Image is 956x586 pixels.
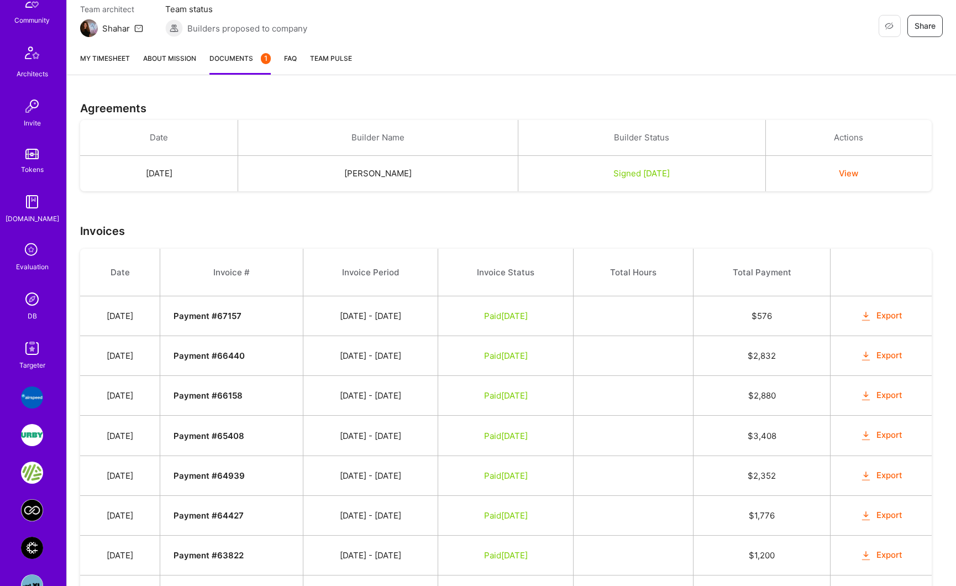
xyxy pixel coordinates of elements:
[860,310,903,322] button: Export
[80,296,160,336] td: [DATE]
[102,23,130,34] div: Shahar
[174,510,244,521] strong: Payment # 64427
[80,416,160,456] td: [DATE]
[693,249,830,296] th: Total Payment
[21,191,43,213] img: guide book
[261,53,271,64] div: 1
[134,24,143,33] i: icon Mail
[21,537,43,559] img: Crux Climate
[80,224,943,238] h3: Invoices
[860,469,873,482] i: icon OrangeDownload
[860,469,903,482] button: Export
[80,102,943,115] h3: Agreements
[174,431,244,441] strong: Payment # 65408
[21,164,44,175] div: Tokens
[21,337,43,359] img: Skill Targeter
[693,535,830,575] td: $ 1,200
[484,431,528,441] span: Paid [DATE]
[885,22,894,30] i: icon EyeClosed
[80,156,238,192] td: [DATE]
[6,213,59,224] div: [DOMAIN_NAME]
[21,288,43,310] img: Admin Search
[303,535,438,575] td: [DATE] - [DATE]
[80,53,130,75] a: My timesheet
[484,350,528,361] span: Paid [DATE]
[303,336,438,376] td: [DATE] - [DATE]
[484,390,528,401] span: Paid [DATE]
[303,495,438,535] td: [DATE] - [DATE]
[693,416,830,456] td: $ 3,408
[860,390,873,402] i: icon OrangeDownload
[303,376,438,416] td: [DATE] - [DATE]
[21,462,43,484] img: Gene Food: Personalized nutrition powered by DNA
[484,550,528,561] span: Paid [DATE]
[80,535,160,575] td: [DATE]
[143,53,196,75] a: About Mission
[28,310,37,322] div: DB
[765,120,932,156] th: Actions
[532,168,752,179] div: Signed [DATE]
[18,537,46,559] a: Crux Climate
[860,350,873,363] i: icon OrangeDownload
[209,53,271,75] a: Documents1
[19,41,45,68] img: Architects
[80,3,143,15] span: Team architect
[693,456,830,495] td: $ 2,352
[80,495,160,535] td: [DATE]
[484,510,528,521] span: Paid [DATE]
[174,470,245,481] strong: Payment # 64939
[860,430,873,442] i: icon OrangeDownload
[860,509,873,522] i: icon OrangeDownload
[187,23,307,34] span: Builders proposed to company
[80,249,160,296] th: Date
[860,429,903,442] button: Export
[238,120,518,156] th: Builder Name
[80,456,160,495] td: [DATE]
[284,53,297,75] a: FAQ
[18,386,46,409] a: Airspeed: A platform to help employees feel more connected and celebrated
[484,470,528,481] span: Paid [DATE]
[860,349,903,362] button: Export
[860,389,903,402] button: Export
[80,336,160,376] td: [DATE]
[907,15,943,37] button: Share
[310,53,352,75] a: Team Pulse
[303,249,438,296] th: Invoice Period
[484,311,528,321] span: Paid [DATE]
[238,156,518,192] td: [PERSON_NAME]
[303,296,438,336] td: [DATE] - [DATE]
[17,68,48,80] div: Architects
[693,296,830,336] td: $ 576
[860,550,873,562] i: icon OrangeDownload
[165,3,307,15] span: Team status
[860,310,873,323] i: icon OrangeDownload
[174,390,243,401] strong: Payment # 66158
[18,424,46,446] a: Urby: Booking & Website redesign
[303,416,438,456] td: [DATE] - [DATE]
[174,550,244,561] strong: Payment # 63822
[693,376,830,416] td: $ 2,880
[860,549,903,562] button: Export
[860,509,903,522] button: Export
[80,120,238,156] th: Date
[24,117,41,129] div: Invite
[693,336,830,376] td: $ 2,832
[518,120,765,156] th: Builder Status
[21,95,43,117] img: Invite
[19,359,45,371] div: Targeter
[16,261,49,273] div: Evaluation
[915,20,936,32] span: Share
[80,376,160,416] td: [DATE]
[303,456,438,495] td: [DATE] - [DATE]
[21,424,43,446] img: Urby: Booking & Website redesign
[174,311,241,321] strong: Payment # 67157
[160,249,303,296] th: Invoice #
[18,499,46,521] a: Everpage Core Product Team
[18,462,46,484] a: Gene Food: Personalized nutrition powered by DNA
[209,53,271,64] span: Documents
[438,249,574,296] th: Invoice Status
[25,149,39,159] img: tokens
[21,499,43,521] img: Everpage Core Product Team
[22,240,43,261] i: icon SelectionTeam
[80,19,98,37] img: Team Architect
